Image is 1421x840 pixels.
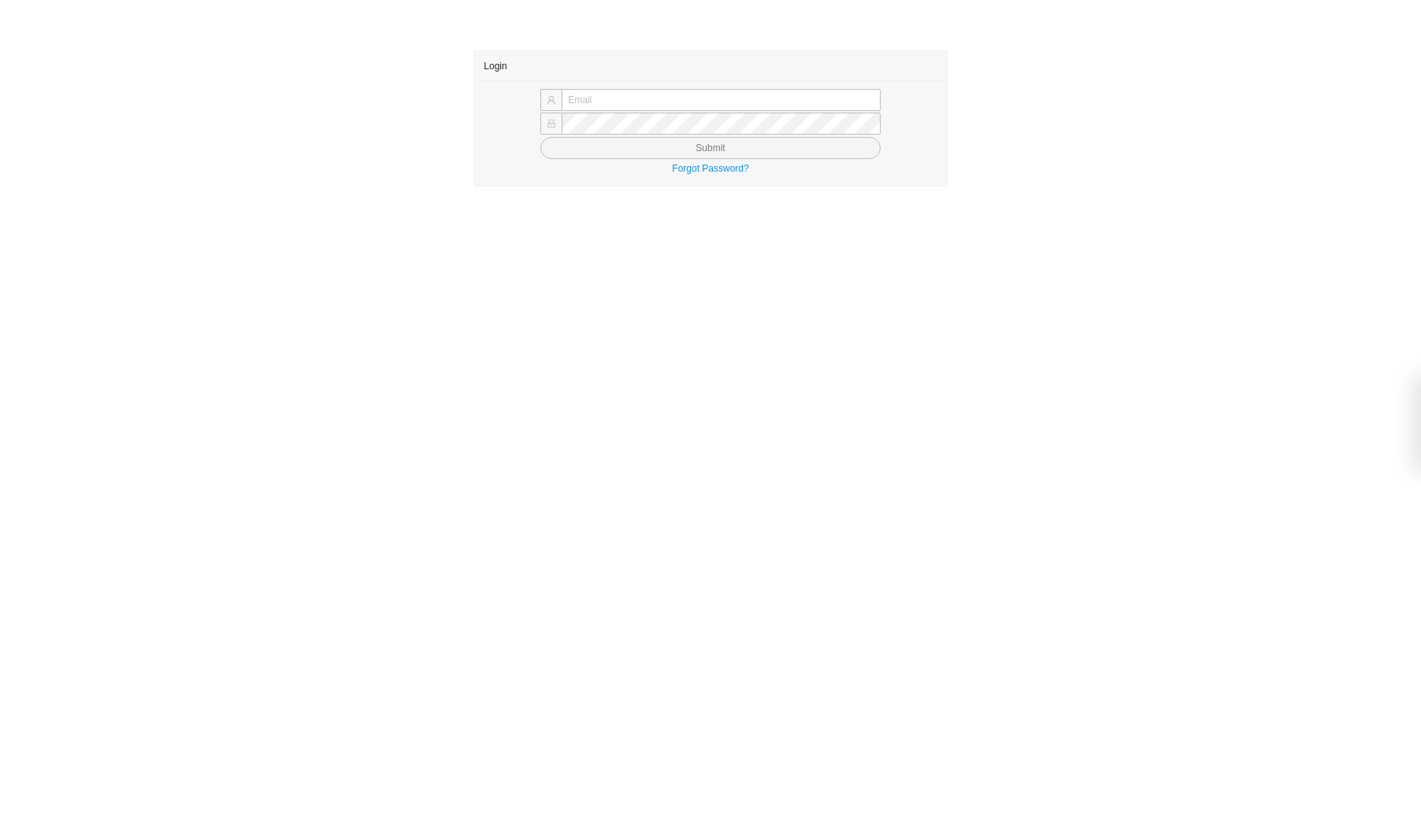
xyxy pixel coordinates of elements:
[540,137,880,159] button: Submit
[484,51,937,80] div: Login
[547,95,556,105] span: user
[547,119,556,128] span: lock
[562,89,880,111] input: Email
[672,163,748,174] a: Forgot Password?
